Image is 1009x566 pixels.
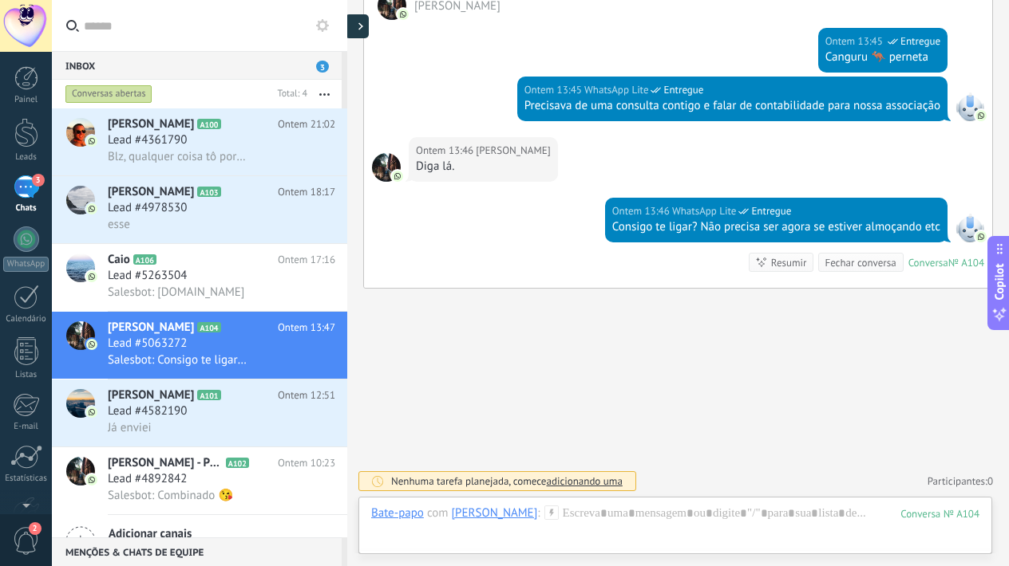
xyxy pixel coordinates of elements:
[108,471,187,487] span: Lead #4892842
[3,95,49,105] div: Painel
[108,336,187,352] span: Lead #5063272
[537,505,540,521] span: :
[672,203,736,219] span: WhatsApp Lite
[108,217,130,232] span: esse
[108,149,247,164] span: Blz, qualquer coisa tô por aqui
[771,255,807,270] div: Resumir
[108,184,194,200] span: [PERSON_NAME]
[52,176,347,243] a: avataricon[PERSON_NAME]A103Ontem 18:17Lead #4978530esse
[928,474,993,488] a: Participantes:0
[108,132,187,148] span: Lead #4361790
[108,285,244,300] span: Salesbot: [DOMAIN_NAME]
[427,505,449,521] span: com
[524,98,940,114] div: Precisava de uma consulta contigo e falar de contabilidade para nossa associação
[278,252,335,268] span: Ontem 17:16
[3,314,49,324] div: Calendário
[108,252,130,268] span: Caio
[991,264,1007,301] span: Copilot
[825,33,885,49] div: Ontem 13:45
[956,214,984,242] span: WhatsApp Lite
[108,268,187,284] span: Lead #5263504
[975,231,987,242] img: com.amocrm.amocrmwa.svg
[948,256,984,269] div: № A104
[197,119,220,129] span: A100
[392,171,403,182] img: com.amocrm.amocrmwa.svg
[584,82,648,98] span: WhatsApp Lite
[108,200,187,216] span: Lead #4978530
[52,447,347,514] a: avataricon[PERSON_NAME] - PsicoA102Ontem 10:23Lead #4892842Salesbot: Combinado 😘
[546,474,622,488] span: adicionando uma
[524,82,584,98] div: Ontem 13:45
[86,407,97,418] img: icon
[278,184,335,200] span: Ontem 18:17
[133,254,156,265] span: A106
[108,488,233,503] span: Salesbot: Combinado 😘
[271,86,307,102] div: Total: 4
[108,320,194,336] span: [PERSON_NAME]
[391,474,623,488] div: Nenhuma tarefa planejada, comece
[52,537,342,566] div: Menções & Chats de equipe
[52,108,347,175] a: avataricon[PERSON_NAME]A100Ontem 21:02Lead #4361790Blz, qualquer coisa tô por aqui
[3,474,49,484] div: Estatísticas
[278,116,335,132] span: Ontem 21:02
[452,505,538,520] div: Amarildo
[316,61,329,73] span: 3
[3,370,49,380] div: Listas
[398,9,409,20] img: com.amocrm.amocrmwa.svg
[278,455,335,471] span: Ontem 10:23
[476,143,550,159] span: Amarildo
[86,203,97,214] img: icon
[663,82,703,98] span: Entregue
[3,203,49,214] div: Chats
[3,152,49,163] div: Leads
[109,526,293,541] span: Adicionar canais
[197,187,220,197] span: A103
[52,51,342,80] div: Inbox
[108,387,194,403] span: [PERSON_NAME]
[52,379,347,446] a: avataricon[PERSON_NAME]A101Ontem 12:51Lead #4582190Já enviei
[86,474,97,485] img: icon
[197,390,220,400] span: A101
[900,33,940,49] span: Entregue
[32,174,45,187] span: 3
[825,255,896,270] div: Fechar conversa
[372,153,401,182] span: Amarildo
[29,522,42,535] span: 2
[416,143,476,159] div: Ontem 13:46
[3,422,49,432] div: E-mail
[86,339,97,350] img: icon
[108,116,194,132] span: [PERSON_NAME]
[612,219,940,235] div: Consigo te ligar? Não precisa ser agora se estiver almoçando etc
[278,320,335,336] span: Ontem 13:47
[108,352,247,368] span: Salesbot: Consigo te ligar? Não precisa ser agora se estiver almoçando etc
[612,203,672,219] div: Ontem 13:46
[987,474,993,488] span: 0
[108,420,152,435] span: Já enviei
[975,110,987,121] img: com.amocrm.amocrmwa.svg
[108,455,223,471] span: [PERSON_NAME] - Psico
[226,458,249,468] span: A102
[86,271,97,282] img: icon
[86,136,97,147] img: icon
[278,387,335,403] span: Ontem 12:51
[751,203,791,219] span: Entregue
[908,256,948,269] div: Conversa
[900,507,979,521] div: 104
[52,312,347,379] a: avataricon[PERSON_NAME]A104Ontem 13:47Lead #5063272Salesbot: Consigo te ligar? Não precisa ser ag...
[345,14,369,38] div: Mostrar
[65,85,152,104] div: Conversas abertas
[416,159,551,175] div: Diga lá.
[825,49,940,65] div: Canguru 🦘 perneta
[52,244,347,311] a: avatariconCaioA106Ontem 17:16Lead #5263504Salesbot: [DOMAIN_NAME]
[108,403,187,419] span: Lead #4582190
[307,80,342,108] button: Mais
[197,322,220,332] span: A104
[3,257,49,272] div: WhatsApp
[956,92,984,121] span: WhatsApp Lite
